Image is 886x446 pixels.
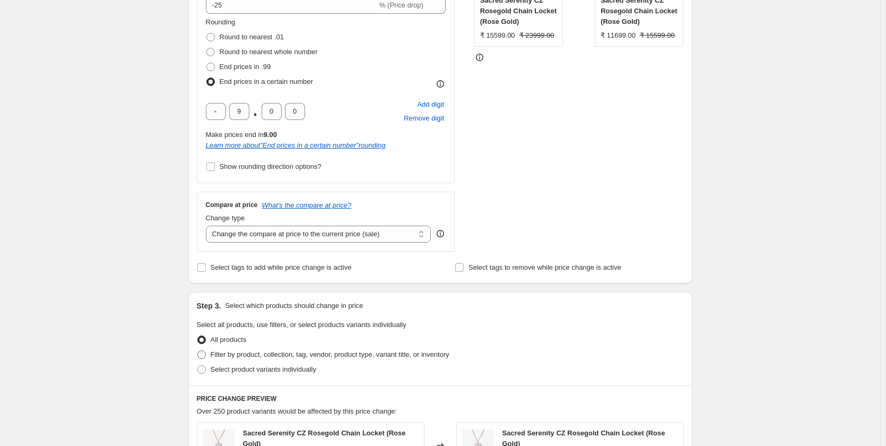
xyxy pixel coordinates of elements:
b: 9.00 [264,131,277,139]
button: What's the compare at price? [262,201,352,209]
button: Add placeholder [415,98,446,111]
span: End prices in a certain number [220,78,313,85]
input: ﹡ [229,103,249,120]
span: Rounding [206,18,236,26]
span: Filter by product, collection, tag, vendor, product type, variant title, or inventory [211,350,449,358]
span: Make prices end in [206,131,277,139]
input: ﹡ [206,103,226,120]
input: ﹡ [262,103,282,120]
span: Remove digit [404,113,444,124]
span: Select tags to add while price change is active [211,263,352,271]
a: Learn more about"End prices in a certain number"rounding [206,141,386,149]
span: Show rounding direction options? [220,162,322,170]
span: % (Price drop) [379,1,423,9]
h6: PRICE CHANGE PREVIEW [197,394,684,403]
span: . [253,103,258,120]
span: Select all products, use filters, or select products variants individually [197,321,406,329]
span: Select product variants individually [211,365,316,373]
input: ﹡ [285,103,305,120]
p: Select which products should change in price [225,301,363,311]
span: ₹ 11699.00 [601,31,636,39]
span: Change type [206,214,245,222]
div: help [435,228,446,239]
span: Select tags to remove while price change is active [468,263,621,271]
h2: Step 3. [197,301,221,311]
span: Round to nearest .01 [220,33,284,41]
span: ₹ 15599.00 [640,31,675,39]
span: ₹ 15599.00 [480,31,515,39]
span: ₹ 23999.00 [519,31,554,39]
button: Remove placeholder [402,111,446,125]
span: Add digit [417,99,444,110]
span: Round to nearest whole number [220,48,318,56]
span: End prices in .99 [220,63,271,71]
i: Learn more about " End prices in a certain number " rounding [206,141,386,149]
span: Over 250 product variants would be affected by this price change: [197,407,397,415]
span: All products [211,336,247,344]
h3: Compare at price [206,201,258,209]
